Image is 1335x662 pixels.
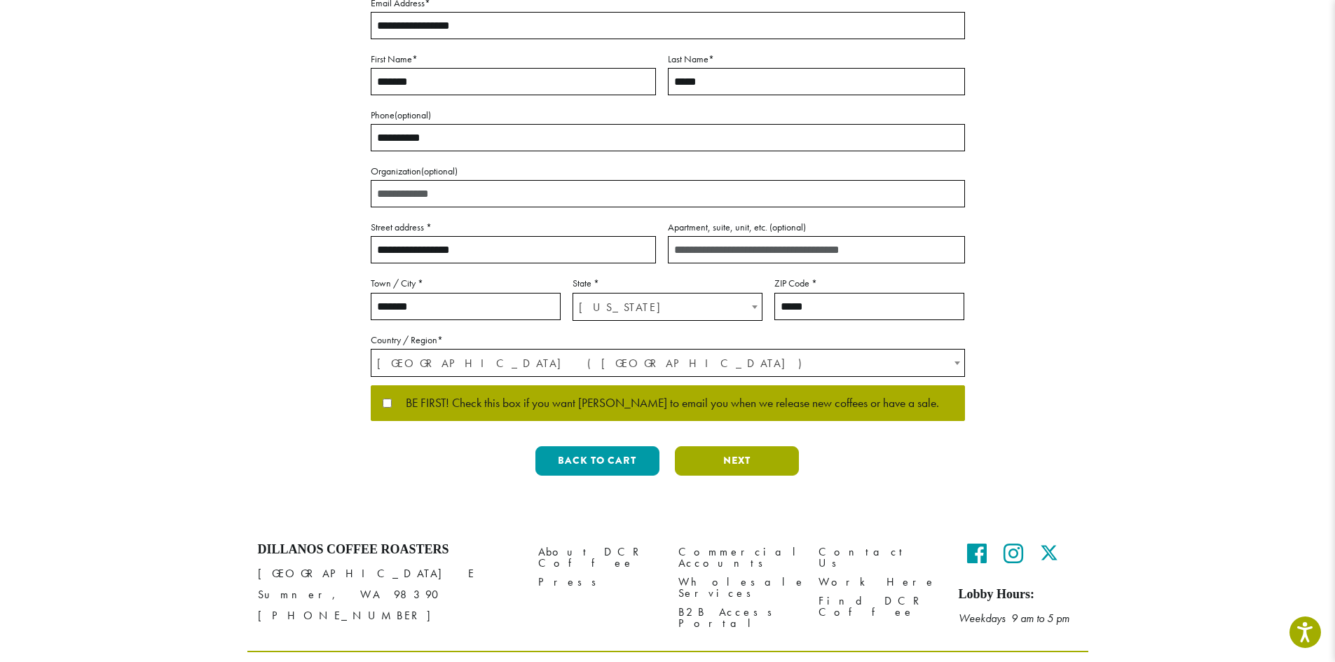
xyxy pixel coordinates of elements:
[573,294,762,321] span: Washington
[573,293,762,321] span: State
[383,399,392,408] input: BE FIRST! Check this box if you want [PERSON_NAME] to email you when we release new coffees or ha...
[392,397,939,410] span: BE FIRST! Check this box if you want [PERSON_NAME] to email you when we release new coffees or ha...
[819,592,938,622] a: Find DCR Coffee
[959,587,1078,602] h5: Lobby Hours:
[668,219,965,236] label: Apartment, suite, unit, etc.
[538,573,657,592] a: Press
[395,109,431,121] span: (optional)
[371,350,964,377] span: United States (US)
[371,219,656,236] label: Street address
[421,165,458,177] span: (optional)
[678,603,797,633] a: B2B Access Portal
[258,542,517,558] h4: Dillanos Coffee Roasters
[959,611,1069,626] em: Weekdays 9 am to 5 pm
[774,275,964,292] label: ZIP Code
[371,50,656,68] label: First Name
[371,275,561,292] label: Town / City
[769,221,806,233] span: (optional)
[819,573,938,592] a: Work Here
[371,163,965,180] label: Organization
[573,275,762,292] label: State
[535,446,659,476] button: Back to cart
[678,542,797,572] a: Commercial Accounts
[258,563,517,626] p: [GEOGRAPHIC_DATA] E Sumner, WA 98390 [PHONE_NUMBER]
[668,50,965,68] label: Last Name
[371,349,965,377] span: Country / Region
[819,542,938,572] a: Contact Us
[678,573,797,603] a: Wholesale Services
[675,446,799,476] button: Next
[538,542,657,572] a: About DCR Coffee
